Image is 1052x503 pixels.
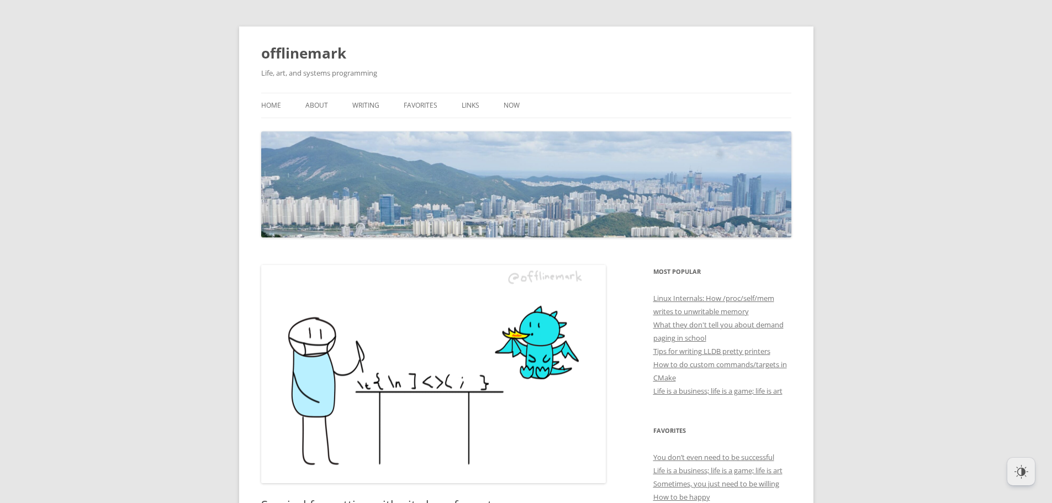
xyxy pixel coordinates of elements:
[653,265,791,278] h3: Most Popular
[404,93,437,118] a: Favorites
[352,93,379,118] a: Writing
[504,93,520,118] a: Now
[653,293,774,316] a: Linux Internals: How /proc/self/mem writes to unwritable memory
[261,66,791,80] h2: Life, art, and systems programming
[653,452,774,462] a: You don’t even need to be successful
[261,93,281,118] a: Home
[653,465,783,475] a: Life is a business; life is a game; life is art
[261,131,791,237] img: offlinemark
[261,40,346,66] a: offlinemark
[462,93,479,118] a: Links
[653,424,791,437] h3: Favorites
[653,492,710,502] a: How to be happy
[653,320,784,343] a: What they don't tell you about demand paging in school
[653,346,770,356] a: Tips for writing LLDB pretty printers
[653,386,783,396] a: Life is a business; life is a game; life is art
[305,93,328,118] a: About
[653,479,779,489] a: Sometimes, you just need to be willing
[653,359,787,383] a: How to do custom commands/targets in CMake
